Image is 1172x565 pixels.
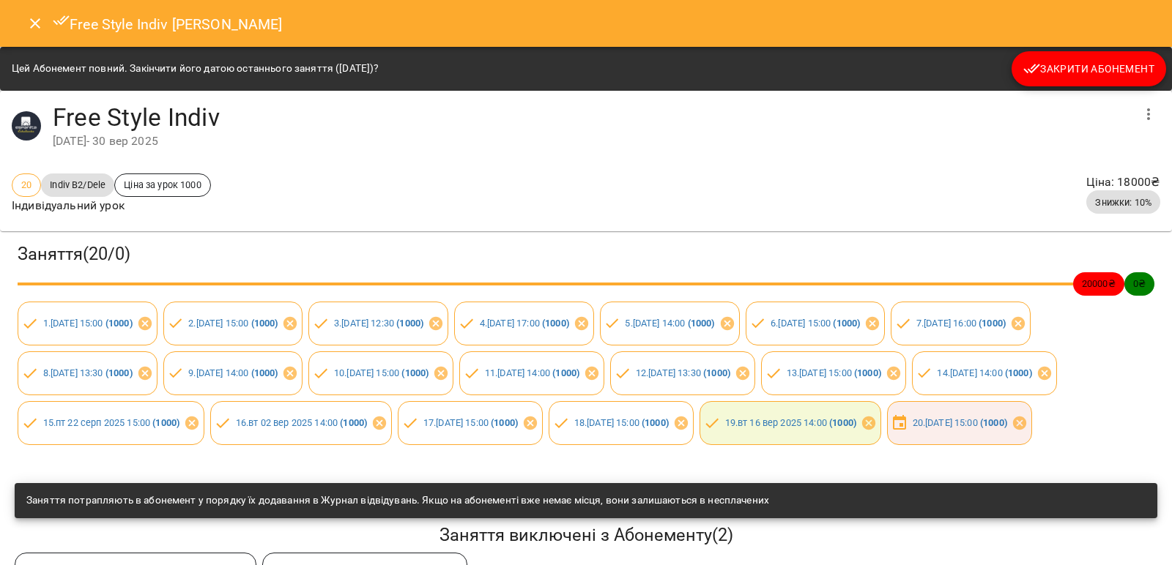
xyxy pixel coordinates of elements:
[1086,195,1160,209] span: Знижки: 10%
[829,417,856,428] b: ( 1000 )
[12,111,41,141] img: e7cd9ba82654fddca2813040462380a1.JPG
[15,524,1157,547] h5: Заняття виключені з Абонементу ( 2 )
[610,351,755,395] div: 12.[DATE] 13:30 (1000)
[188,367,278,378] a: 9.[DATE] 14:00 (1000)
[152,417,179,428] b: ( 1000 )
[688,318,715,329] b: ( 1000 )
[188,318,278,329] a: 2.[DATE] 15:00 (1000)
[334,367,429,378] a: 10.[DATE] 15:00 (1000)
[43,318,133,329] a: 1.[DATE] 15:00 (1000)
[12,197,211,214] p: Індивідуальний урок
[833,318,860,329] b: ( 1000 )
[549,401,694,445] div: 18.[DATE] 15:00 (1000)
[18,351,157,395] div: 8.[DATE] 13:30 (1000)
[12,56,379,82] div: Цей Абонемент повний. Закінчити його датою останнього заняття ([DATE])?
[18,6,53,41] button: Close
[163,302,303,345] div: 2.[DATE] 15:00 (1000)
[340,417,367,428] b: ( 1000 )
[771,318,860,329] a: 6.[DATE] 15:00 (1000)
[41,178,114,192] span: Indiv B2/Dele
[891,302,1031,345] div: 7.[DATE] 16:00 (1000)
[636,367,730,378] a: 12.[DATE] 13:30 (1000)
[887,401,1032,445] div: 20.[DATE] 15:00 (1000)
[210,401,392,445] div: 16.вт 02 вер 2025 14:00 (1000)
[396,318,423,329] b: ( 1000 )
[53,132,1131,150] div: [DATE] - 30 вер 2025
[746,302,886,345] div: 6.[DATE] 15:00 (1000)
[423,417,518,428] a: 17.[DATE] 15:00 (1000)
[43,417,180,428] a: 15.пт 22 серп 2025 15:00 (1000)
[1012,51,1166,86] button: Закрити Абонемент
[491,417,518,428] b: ( 1000 )
[115,178,210,192] span: Ціна за урок 1000
[1073,277,1124,291] span: 20000 ₴
[574,417,669,428] a: 18.[DATE] 15:00 (1000)
[1086,173,1160,191] p: Ціна : 18000 ₴
[854,367,881,378] b: ( 1000 )
[18,302,157,345] div: 1.[DATE] 15:00 (1000)
[334,318,423,329] a: 3.[DATE] 12:30 (1000)
[787,367,881,378] a: 13.[DATE] 15:00 (1000)
[105,318,133,329] b: ( 1000 )
[700,401,881,445] div: 19.вт 16 вер 2025 14:00 (1000)
[308,351,453,395] div: 10.[DATE] 15:00 (1000)
[236,417,367,428] a: 16.вт 02 вер 2025 14:00 (1000)
[980,417,1007,428] b: ( 1000 )
[542,318,569,329] b: ( 1000 )
[625,318,714,329] a: 5.[DATE] 14:00 (1000)
[53,102,1131,132] h4: Free Style Indiv
[725,417,856,428] a: 19.вт 16 вер 2025 14:00 (1000)
[43,367,133,378] a: 8.[DATE] 13:30 (1000)
[1023,60,1154,78] span: Закрити Абонемент
[454,302,594,345] div: 4.[DATE] 17:00 (1000)
[53,12,283,36] h6: Free Style Indiv [PERSON_NAME]
[459,351,604,395] div: 11.[DATE] 14:00 (1000)
[600,302,740,345] div: 5.[DATE] 14:00 (1000)
[12,178,40,192] span: 20
[979,318,1006,329] b: ( 1000 )
[398,401,543,445] div: 17.[DATE] 15:00 (1000)
[642,417,669,428] b: ( 1000 )
[480,318,569,329] a: 4.[DATE] 17:00 (1000)
[485,367,579,378] a: 11.[DATE] 14:00 (1000)
[703,367,730,378] b: ( 1000 )
[937,367,1031,378] a: 14.[DATE] 14:00 (1000)
[401,367,429,378] b: ( 1000 )
[761,351,906,395] div: 13.[DATE] 15:00 (1000)
[18,243,1154,266] h3: Заняття ( 20 / 0 )
[912,351,1057,395] div: 14.[DATE] 14:00 (1000)
[913,417,1007,428] a: 20.[DATE] 15:00 (1000)
[916,318,1006,329] a: 7.[DATE] 16:00 (1000)
[1124,277,1154,291] span: 0 ₴
[251,318,278,329] b: ( 1000 )
[105,367,133,378] b: ( 1000 )
[552,367,579,378] b: ( 1000 )
[1005,367,1032,378] b: ( 1000 )
[308,302,448,345] div: 3.[DATE] 12:30 (1000)
[18,401,204,445] div: 15.пт 22 серп 2025 15:00 (1000)
[163,351,303,395] div: 9.[DATE] 14:00 (1000)
[251,367,278,378] b: ( 1000 )
[26,487,769,514] div: Заняття потрапляють в абонемент у порядку їх додавання в Журнал відвідувань. Якщо на абонементі в...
